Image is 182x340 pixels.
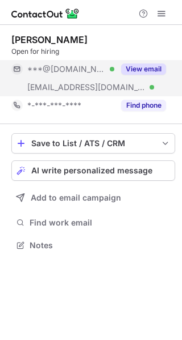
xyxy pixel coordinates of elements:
[11,188,175,208] button: Add to email campaign
[31,139,155,148] div: Save to List / ATS / CRM
[11,34,88,45] div: [PERSON_NAME]
[30,218,171,228] span: Find work email
[30,240,171,250] span: Notes
[31,193,121,202] span: Add to email campaign
[27,82,146,92] span: [EMAIL_ADDRESS][DOMAIN_NAME]
[11,133,175,154] button: save-profile-one-click
[11,160,175,181] button: AI write personalized message
[121,100,166,111] button: Reveal Button
[11,215,175,231] button: Find work email
[11,7,80,20] img: ContactOut v5.3.10
[11,237,175,253] button: Notes
[31,166,152,175] span: AI write personalized message
[11,46,175,57] div: Open for hiring
[27,64,106,74] span: ***@[DOMAIN_NAME]
[121,63,166,75] button: Reveal Button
